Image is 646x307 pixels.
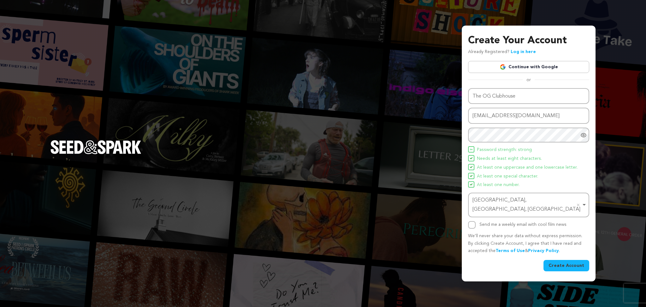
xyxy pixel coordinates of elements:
[580,132,587,138] a: Show password as plain text. Warning: this will display your password on the screen.
[470,183,473,186] img: Seed&Spark Icon
[470,148,473,151] img: Seed&Spark Icon
[468,88,589,104] input: Name
[479,222,567,227] label: Send me a weekly email with cool film news
[468,232,589,255] p: We’ll never share your data without express permission. By clicking Create Account, I agree that ...
[528,249,559,253] a: Privacy Policy
[477,146,532,154] span: Password strength: strong
[470,157,473,160] img: Seed&Spark Icon
[470,166,473,168] img: Seed&Spark Icon
[468,108,589,124] input: Email address
[50,140,141,167] a: Seed&Spark Homepage
[50,140,141,154] img: Seed&Spark Logo
[477,173,538,180] span: At least one special character.
[477,164,578,172] span: At least one uppercase and one lowercase letter.
[575,202,581,208] button: Remove item: 'ChIJbw-ozCwpZYgRIZlD2Eb4Gtk'
[523,77,535,83] span: or
[468,61,589,73] a: Continue with Google
[468,48,536,56] p: Already Registered?
[477,181,520,189] span: At least one number.
[477,155,542,163] span: Needs at least eight characters.
[511,50,536,54] a: Log in here
[470,175,473,177] img: Seed&Spark Icon
[543,260,589,271] button: Create Account
[468,33,589,48] h3: Create Your Account
[473,196,581,214] div: [GEOGRAPHIC_DATA], [GEOGRAPHIC_DATA], [GEOGRAPHIC_DATA]
[500,64,506,70] img: Google logo
[496,249,525,253] a: Terms of Use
